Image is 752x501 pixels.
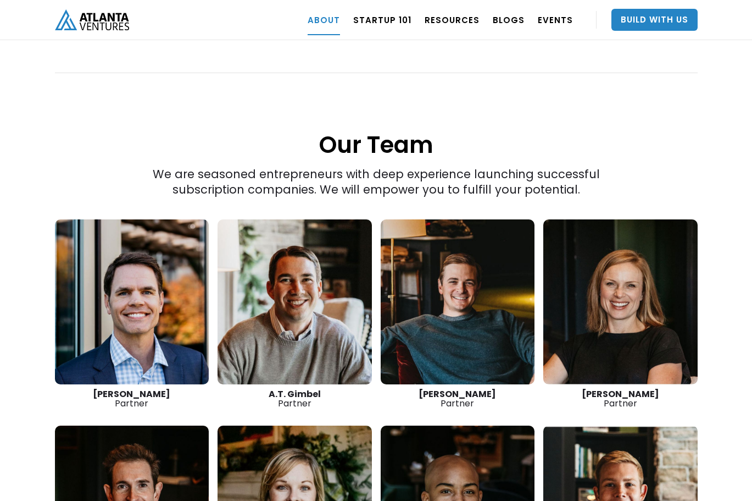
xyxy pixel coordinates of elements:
div: Partner [381,389,535,408]
div: Partner [543,389,698,408]
strong: [PERSON_NAME] [582,388,659,400]
a: EVENTS [538,4,573,35]
a: Build With Us [611,9,698,31]
a: Startup 101 [353,4,411,35]
a: RESOURCES [425,4,480,35]
a: ABOUT [308,4,340,35]
div: Partner [55,389,209,408]
strong: A.T. Gimbel [269,388,321,400]
strong: [PERSON_NAME] [419,388,496,400]
div: Partner [218,389,372,408]
a: BLOGS [493,4,525,35]
strong: [PERSON_NAME] [93,388,170,400]
h1: Our Team [55,74,698,161]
